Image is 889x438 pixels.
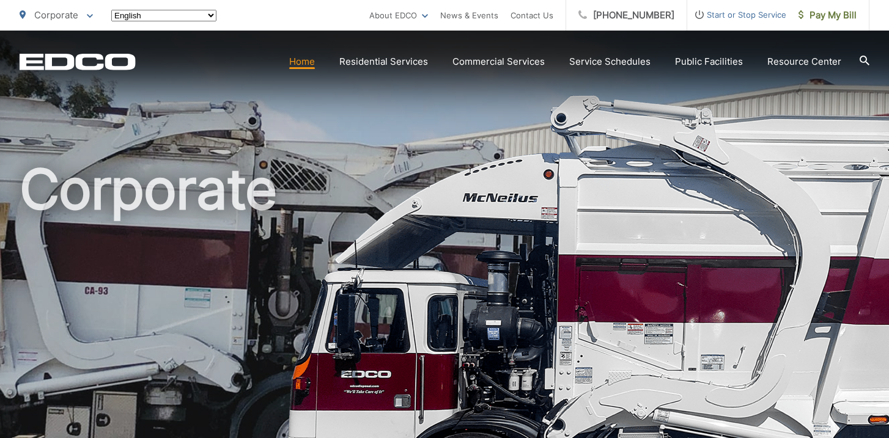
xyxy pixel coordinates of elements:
a: About EDCO [369,8,428,23]
a: Contact Us [511,8,553,23]
a: EDCD logo. Return to the homepage. [20,53,136,70]
span: Corporate [34,9,78,21]
a: Resource Center [767,54,841,69]
span: Pay My Bill [799,8,857,23]
select: Select a language [111,10,216,21]
a: Public Facilities [675,54,743,69]
a: Commercial Services [452,54,545,69]
a: Residential Services [339,54,428,69]
a: Service Schedules [569,54,651,69]
a: Home [289,54,315,69]
a: News & Events [440,8,498,23]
